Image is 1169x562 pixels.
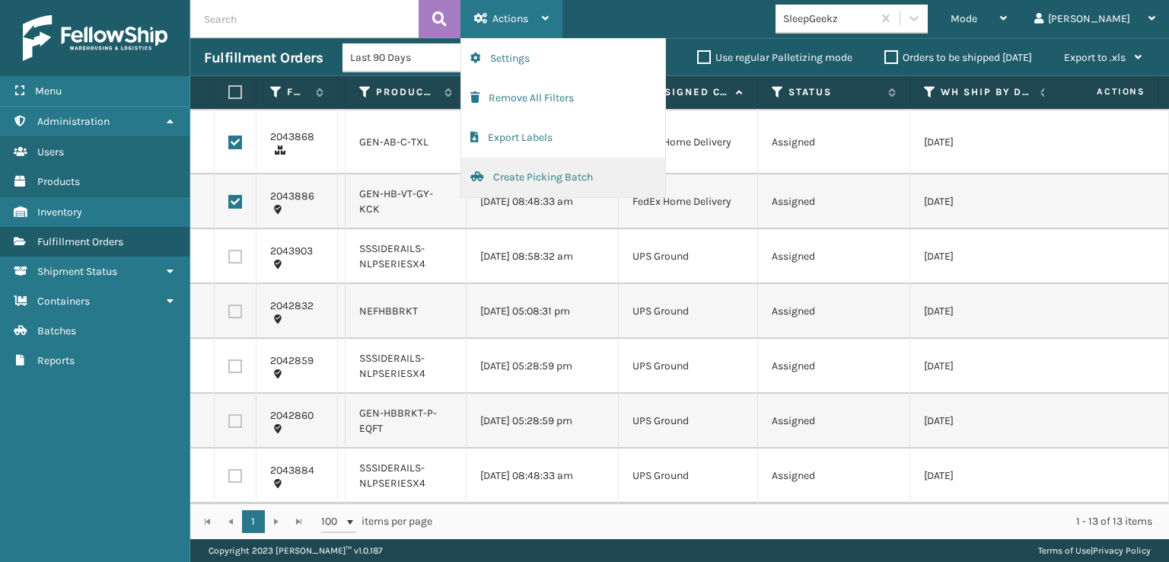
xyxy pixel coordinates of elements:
[758,449,910,503] td: Assigned
[209,539,383,562] p: Copyright 2023 [PERSON_NAME]™ v 1.0.187
[697,51,852,64] label: Use regular Palletizing mode
[270,353,314,369] a: 2042859
[467,339,619,394] td: [DATE] 05:28:59 pm
[758,229,910,284] td: Assigned
[619,449,758,503] td: UPS Ground
[1038,545,1091,556] a: Terms of Use
[910,229,1062,284] td: [DATE]
[359,305,418,318] a: NEFHBBRKT
[467,394,619,449] td: [DATE] 05:28:59 pm
[37,115,110,128] span: Administration
[1093,545,1151,556] a: Privacy Policy
[758,110,910,174] td: Assigned
[37,265,117,278] span: Shipment Status
[619,110,758,174] td: FedEx Home Delivery
[359,136,428,148] a: GEN-AB-C-TXL
[242,510,265,533] a: 1
[350,49,468,65] div: Last 90 Days
[758,284,910,339] td: Assigned
[270,408,314,423] a: 2042860
[951,12,977,25] span: Mode
[758,174,910,229] td: Assigned
[37,324,76,337] span: Batches
[287,85,308,99] label: Fulfillment Order Id
[23,15,167,61] img: logo
[467,229,619,284] td: [DATE] 08:58:32 am
[788,85,881,99] label: Status
[619,394,758,449] td: UPS Ground
[338,229,346,284] td: SS43909
[270,129,314,145] a: 2043868
[270,463,314,478] a: 2043884
[359,352,425,380] a: SSSIDERAILS-NLPSERIESX4
[467,284,619,339] td: [DATE] 05:08:31 pm
[37,235,123,248] span: Fulfillment Orders
[338,110,346,174] td: 114-1239955-7783438
[376,85,437,99] label: Product SKU
[359,461,425,490] a: SSSIDERAILS-NLPSERIESX4
[359,407,437,435] a: GEN-HBBRKT-P-EQFT
[270,189,314,204] a: 2043886
[910,449,1062,503] td: [DATE]
[910,174,1062,229] td: [DATE]
[359,187,433,216] a: GEN-HB-VT-GY-KCK
[619,174,758,229] td: FedEx Home Delivery
[359,242,425,270] a: SSSIDERAILS-NLPSERIESX4
[461,78,665,118] button: Remove All Filters
[910,284,1062,339] td: [DATE]
[461,158,665,197] button: Create Picking Batch
[758,394,910,449] td: Assigned
[37,354,75,367] span: Reports
[454,514,1152,529] div: 1 - 13 of 13 items
[338,449,346,503] td: SS43901(2)
[910,394,1062,449] td: [DATE]
[270,244,313,259] a: 2043903
[338,284,346,339] td: SS43888(1)
[37,295,90,308] span: Containers
[1049,79,1155,104] span: Actions
[338,394,346,449] td: SS43890
[461,118,665,158] button: Export Labels
[467,174,619,229] td: [DATE] 08:48:33 am
[884,51,1032,64] label: Orders to be shipped [DATE]
[649,85,728,99] label: Assigned Carrier Service
[619,339,758,394] td: UPS Ground
[492,12,528,25] span: Actions
[467,449,619,503] td: [DATE] 08:48:33 am
[1064,51,1126,64] span: Export to .xls
[338,174,346,229] td: SS43901(2)
[321,514,344,529] span: 100
[37,206,82,219] span: Inventory
[910,110,1062,174] td: [DATE]
[758,339,910,394] td: Assigned
[321,510,432,533] span: items per page
[910,339,1062,394] td: [DATE]
[619,284,758,339] td: UPS Ground
[941,85,1033,99] label: WH Ship By Date
[461,39,665,78] button: Settings
[204,49,323,67] h3: Fulfillment Orders
[270,299,314,314] a: 2042832
[1038,539,1151,562] div: |
[619,229,758,284] td: UPS Ground
[338,339,346,394] td: SS43890
[37,145,64,158] span: Users
[37,175,80,188] span: Products
[35,85,62,97] span: Menu
[783,11,874,27] div: SleepGeekz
